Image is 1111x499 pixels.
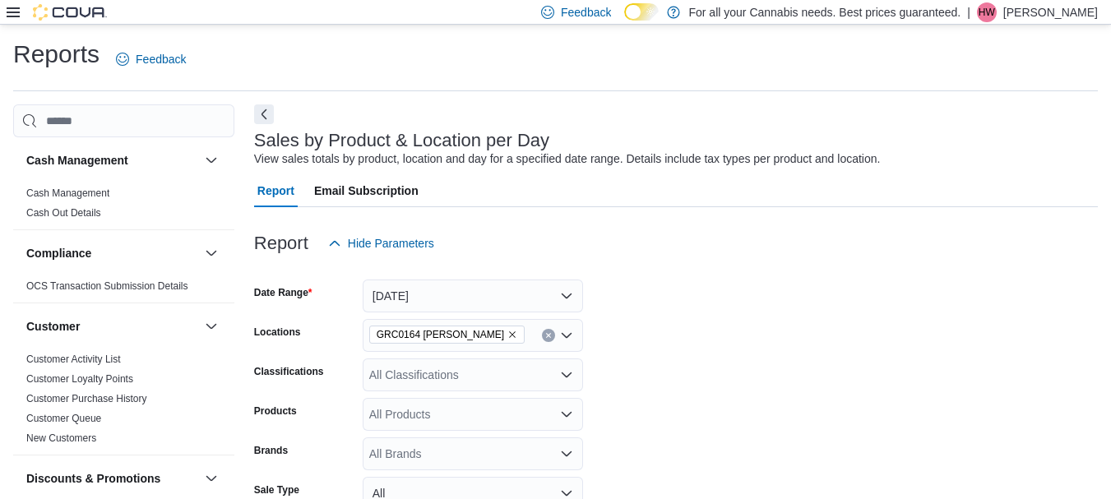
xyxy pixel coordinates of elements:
[688,2,961,22] p: For all your Cannabis needs. Best prices guaranteed.
[26,373,133,385] a: Customer Loyalty Points
[254,286,312,299] label: Date Range
[26,412,101,425] span: Customer Queue
[542,329,555,342] button: Clear input
[26,353,121,366] span: Customer Activity List
[254,483,299,497] label: Sale Type
[26,206,101,219] span: Cash Out Details
[136,51,186,67] span: Feedback
[348,235,434,252] span: Hide Parameters
[254,233,308,253] h3: Report
[26,207,101,219] a: Cash Out Details
[322,227,441,260] button: Hide Parameters
[314,174,419,207] span: Email Subscription
[257,174,294,207] span: Report
[254,104,274,124] button: Next
[201,316,221,336] button: Customer
[201,469,221,488] button: Discounts & Promotions
[254,404,297,418] label: Products
[26,353,121,365] a: Customer Activity List
[967,2,970,22] p: |
[26,245,91,261] h3: Compliance
[26,392,147,405] span: Customer Purchase History
[26,152,128,169] h3: Cash Management
[507,330,517,340] button: Remove GRC0164 Wyndham N from selection in this group
[26,393,147,404] a: Customer Purchase History
[26,432,96,444] a: New Customers
[26,187,109,200] span: Cash Management
[369,326,525,344] span: GRC0164 Wyndham N
[33,4,107,21] img: Cova
[1003,2,1098,22] p: [PERSON_NAME]
[26,318,80,335] h3: Customer
[561,4,611,21] span: Feedback
[26,152,198,169] button: Cash Management
[560,447,573,460] button: Open list of options
[26,318,198,335] button: Customer
[26,245,198,261] button: Compliance
[254,150,881,168] div: View sales totals by product, location and day for a specified date range. Details include tax ty...
[977,2,997,22] div: Haley Watson
[979,2,995,22] span: HW
[254,131,549,150] h3: Sales by Product & Location per Day
[560,408,573,421] button: Open list of options
[26,372,133,386] span: Customer Loyalty Points
[560,329,573,342] button: Open list of options
[560,368,573,381] button: Open list of options
[26,280,188,293] span: OCS Transaction Submission Details
[201,150,221,170] button: Cash Management
[26,187,109,199] a: Cash Management
[26,470,160,487] h3: Discounts & Promotions
[13,183,234,229] div: Cash Management
[26,432,96,445] span: New Customers
[13,38,100,71] h1: Reports
[109,43,192,76] a: Feedback
[13,349,234,455] div: Customer
[13,276,234,303] div: Compliance
[254,444,288,457] label: Brands
[254,326,301,339] label: Locations
[26,470,198,487] button: Discounts & Promotions
[254,365,324,378] label: Classifications
[363,280,583,312] button: [DATE]
[26,413,101,424] a: Customer Queue
[624,3,659,21] input: Dark Mode
[26,280,188,292] a: OCS Transaction Submission Details
[201,243,221,263] button: Compliance
[377,326,504,343] span: GRC0164 [PERSON_NAME]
